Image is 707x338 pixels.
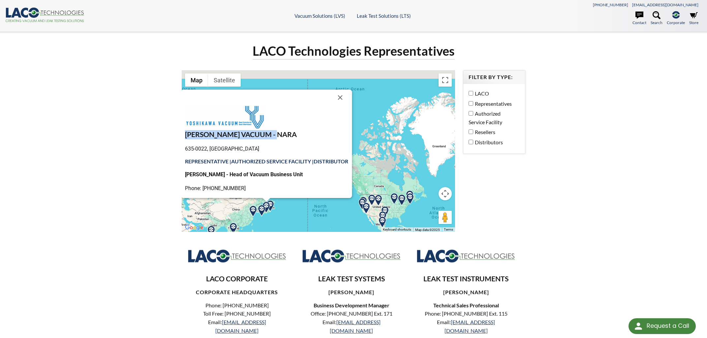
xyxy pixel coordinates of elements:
a: [PHONE_NUMBER] [593,2,628,7]
a: [EMAIL_ADDRESS][DOMAIN_NAME] [215,319,266,334]
strong: AUTHORIZED SERVICE FACILITY | [231,158,348,164]
strong: REPRESENTATIVE | [185,158,348,164]
a: Terms (opens in new tab) [444,228,453,231]
p: Phone: [PHONE_NUMBER] Ext. 115 Email: [416,309,516,335]
button: Close [332,90,348,105]
h1: LACO Technologies Representatives [253,43,455,60]
label: Distributors [469,138,516,147]
button: Map camera controls [439,187,452,200]
a: [EMAIL_ADDRESS][DOMAIN_NAME] [632,2,698,7]
button: Keyboard shortcuts [383,227,411,232]
img: Logo_LACO-TECH_hi-res.jpg [416,249,515,263]
span: Corporate [667,19,685,26]
h3: LEAK TEST INSTRUMENTS [416,274,516,284]
label: Representatives [469,99,516,108]
strong: [PERSON_NAME] [328,289,374,295]
strong: [PERSON_NAME] [443,289,489,295]
strong: Technical Sales Professional [433,302,499,308]
button: Show satellite imagery [208,73,241,87]
label: LACO [469,89,516,98]
img: Google [183,223,205,232]
button: Show street map [185,73,208,87]
a: Leak Test Solutions (LTS) [357,13,411,19]
a: Store [689,11,698,26]
img: round button [633,321,644,331]
label: Resellers [469,128,516,136]
span: Map data ©2025 [415,228,440,232]
p: Phone: [PHONE_NUMBER] Facsimile: [PHONE_NUMBER] Email: Web: [185,184,348,217]
div: Request a Call [629,318,696,334]
button: Toggle fullscreen view [439,73,452,87]
a: Vacuum Solutions (LVS) [294,13,345,19]
img: Yoshikawa-logo_241x72.jpg [185,105,264,129]
p: 635-0022, [GEOGRAPHIC_DATA] [185,144,348,153]
a: Search [651,11,662,26]
input: Representatives [469,101,473,106]
p: Office: [PHONE_NUMBER] Ext. 171 Email: [301,309,401,335]
strong: DISTRIBUTOR [314,158,348,164]
h3: LEAK TEST SYSTEMS [301,274,401,284]
input: Distributors [469,140,473,144]
a: [EMAIL_ADDRESS][DOMAIN_NAME] [330,319,381,334]
h3: [PERSON_NAME] VACUUM - NARA [185,130,348,139]
p: Phone: [PHONE_NUMBER] Toll Free: [PHONE_NUMBER] Email: [187,301,287,335]
strong: Business Development Manager [314,302,389,308]
img: Logo_LACO-TECH_hi-res.jpg [188,249,287,263]
h4: Filter by Type: [469,74,520,81]
label: Authorized Service Facility [469,109,516,126]
strong: CORPORATE HEADQUARTERS [196,289,278,295]
img: Logo_LACO-TECH_hi-res.jpg [302,249,401,263]
h3: LACO CORPORATE [187,274,287,284]
button: Drag Pegman onto the map to open Street View [439,211,452,224]
a: [EMAIL_ADDRESS][DOMAIN_NAME] [445,319,495,334]
div: Request a Call [647,318,689,333]
input: LACO [469,91,473,96]
input: Authorized Service Facility [469,111,473,116]
a: Contact [632,11,646,26]
a: Open this area in Google Maps (opens a new window) [183,223,205,232]
strong: [PERSON_NAME] - Head of Vacuum Business Unit [185,171,303,178]
input: Resellers [469,129,473,134]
